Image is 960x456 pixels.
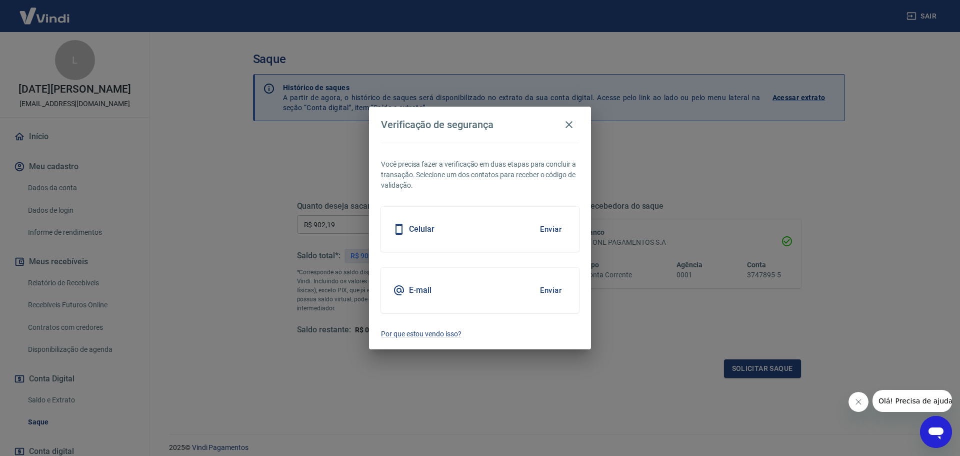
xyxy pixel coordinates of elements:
[848,392,868,412] iframe: Fechar mensagem
[409,285,431,295] h5: E-mail
[920,416,952,448] iframe: Botão para abrir a janela de mensagens
[534,219,567,240] button: Enviar
[872,390,952,412] iframe: Mensagem da empresa
[381,329,579,339] a: Por que estou vendo isso?
[409,224,434,234] h5: Celular
[6,7,84,15] span: Olá! Precisa de ajuda?
[534,280,567,301] button: Enviar
[381,159,579,191] p: Você precisa fazer a verificação em duas etapas para concluir a transação. Selecione um dos conta...
[381,119,493,131] h4: Verificação de segurança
